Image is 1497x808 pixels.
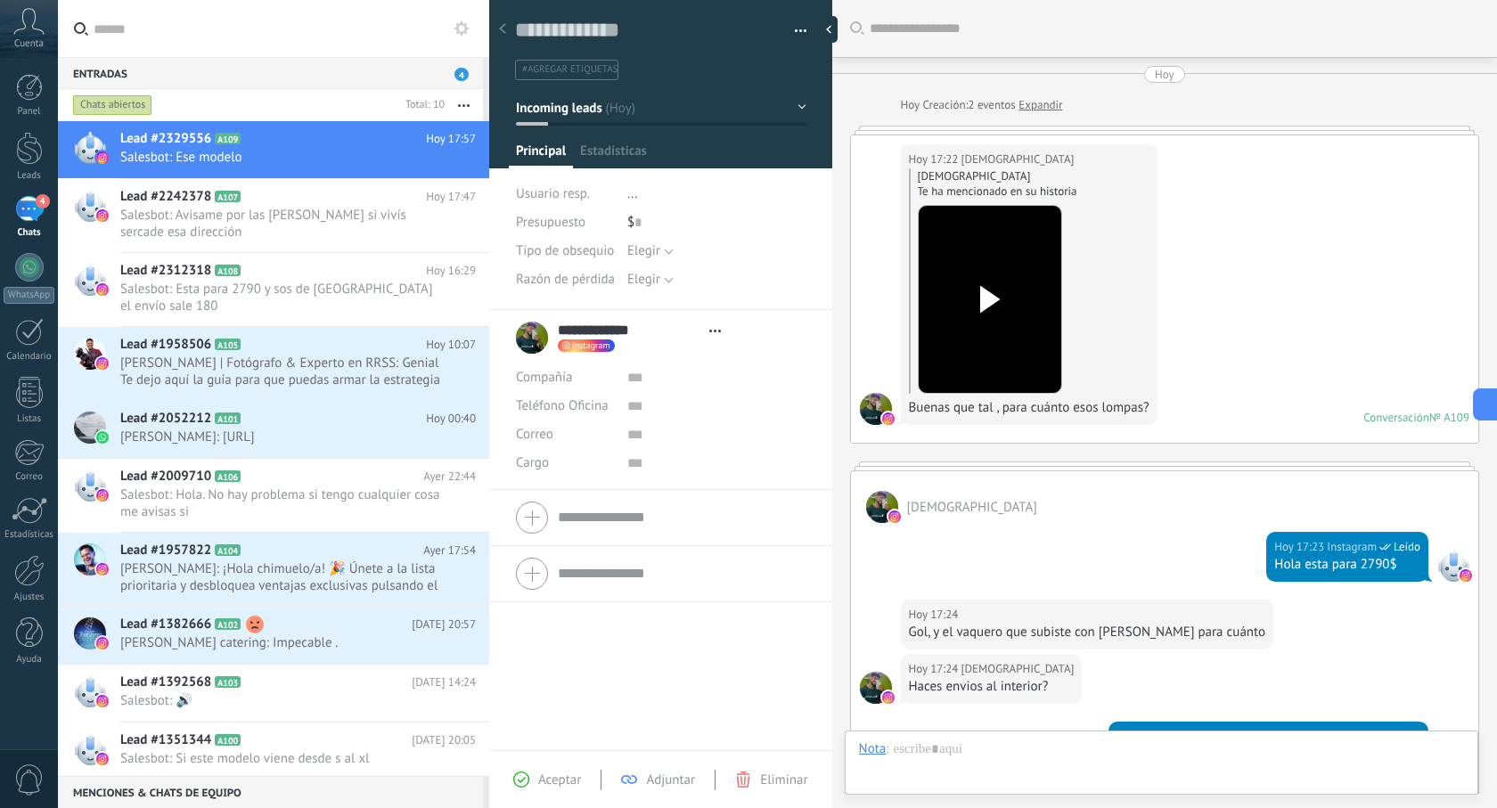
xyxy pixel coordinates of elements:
[572,341,610,350] span: instagram
[882,691,895,704] img: instagram.svg
[522,63,618,76] span: #agregar etiquetas
[454,68,469,81] span: 4
[215,676,241,688] span: A103
[909,678,1075,696] div: Haces envios al interior?
[4,287,54,304] div: WhatsApp
[120,149,442,166] span: Salesbot: Ese modelo
[516,185,590,202] span: Usuario resp.
[4,529,55,541] div: Estadísticas
[627,242,660,259] span: Elegir
[96,357,109,370] img: instagram.svg
[58,665,489,722] a: Lead #1392568 A103 [DATE] 14:24 Salesbot: 🔊
[4,592,55,603] div: Ajustes
[120,336,211,354] span: Lead #1958506
[516,265,614,294] div: Razón de pérdida
[4,106,55,118] div: Panel
[1363,410,1429,425] div: Conversación
[1018,96,1062,114] a: Expandir
[882,412,895,425] img: instagram.svg
[1394,538,1420,556] span: Leído
[120,207,442,241] span: Salesbot: Avisame por las [PERSON_NAME] si vivís sercade esa dirección
[627,271,660,288] span: Elegir
[426,262,476,280] span: Hoy 16:29
[888,510,901,523] img: instagram.svg
[73,94,152,116] div: Chats abiertos
[580,143,647,168] span: Estadísticas
[4,471,55,483] div: Correo
[516,397,609,414] span: Teléfono Oficina
[120,130,211,148] span: Lead #2329556
[516,273,615,286] span: Razón de pérdida
[120,486,442,520] span: Salesbot: Hola. No hay problema si tengo cualquier cosa me avisas si
[860,672,892,704] span: MoisésVieraaa
[516,244,614,257] span: Tipo de obsequio
[907,499,1037,516] span: MoisésVieraaa
[96,431,109,444] img: waba.svg
[120,428,442,445] span: [PERSON_NAME]: [URL]
[215,734,241,746] span: A100
[760,771,807,788] span: Eliminar
[215,265,241,276] span: A108
[961,151,1075,168] span: MoisésVieraaa
[516,208,614,237] div: Presupuesto
[516,426,553,443] span: Correo
[426,130,476,148] span: Hoy 17:57
[58,327,489,400] a: Lead #1958506 A105 Hoy 10:07 [PERSON_NAME] | Fotógrafo & Experto en RRSS: Genial Te dejo aquí la ...
[58,459,489,532] a: Lead #2009710 A106 Ayer 22:44 Salesbot: Hola. No hay problema si tengo cualquier cosa me avisas si
[445,89,483,121] button: Más
[909,399,1149,417] div: Buenas que tal , para cuánto esos lompas?
[516,363,614,392] div: Compañía
[909,660,961,678] div: Hoy 17:24
[4,227,55,239] div: Chats
[866,491,898,523] span: MoisésVieraaa
[918,168,1149,199] div: [DEMOGRAPHIC_DATA] Te ha mencionado en su historia
[215,191,241,202] span: A107
[627,185,638,202] span: ...
[1437,550,1469,582] span: Instagram
[120,281,442,314] span: Salesbot: Esta para 2790 y sos de [GEOGRAPHIC_DATA] el envío sale 180
[58,57,483,89] div: Entradas
[215,133,241,144] span: A109
[886,740,888,758] span: :
[961,660,1075,678] span: MoisésVieraaa
[860,393,892,425] span: MoisésVieraaa
[58,253,489,326] a: Lead #2312318 A108 Hoy 16:29 Salesbot: Esta para 2790 y sos de [GEOGRAPHIC_DATA] el envío sale 180
[96,209,109,222] img: instagram.svg
[412,616,476,633] span: [DATE] 20:57
[120,262,211,280] span: Lead #2312318
[1186,728,1213,746] span: Leído
[120,410,211,428] span: Lead #2052212
[538,771,581,788] span: Aceptar
[96,283,109,296] img: instagram.svg
[120,188,211,206] span: Lead #2242378
[1460,569,1472,582] img: instagram.svg
[96,563,109,575] img: instagram.svg
[412,673,476,691] span: [DATE] 14:24
[96,151,109,164] img: instagram.svg
[646,771,695,788] span: Adjuntar
[516,214,585,231] span: Presupuesto
[120,673,211,691] span: Lead #1392568
[1155,66,1174,83] div: Hoy
[1117,728,1169,746] div: Hoy 17:25
[412,731,476,749] span: [DATE] 20:05
[58,607,489,664] a: Lead #1382666 A102 [DATE] 20:57 [PERSON_NAME] catering: Impecable .
[1274,538,1327,556] div: Hoy 17:23
[120,560,442,594] span: [PERSON_NAME]: ¡Hola chimuelo/a! 🎉 Únete a la lista prioritaria y desbloquea ventajas exclusivas ...
[516,143,566,168] span: Principal
[120,616,211,633] span: Lead #1382666
[58,776,483,808] div: Menciones & Chats de equipo
[58,722,489,779] a: Lead #1351344 A100 [DATE] 20:05 Salesbot: Si este modelo viene desde s al xl
[120,731,211,749] span: Lead #1351344
[1429,410,1469,425] div: № A109
[4,170,55,182] div: Leads
[120,542,211,559] span: Lead #1957822
[14,38,44,50] span: Cuenta
[820,16,838,43] div: Ocultar
[215,412,241,424] span: A101
[516,449,614,477] div: Cargo
[58,121,489,178] a: Lead #2329556 A109 Hoy 17:57 Salesbot: Ese modelo
[120,355,442,388] span: [PERSON_NAME] | Fotógrafo & Experto en RRSS: Genial Te dejo aquí la guía para que puedas armar la...
[4,654,55,665] div: Ayuda
[516,392,609,420] button: Teléfono Oficina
